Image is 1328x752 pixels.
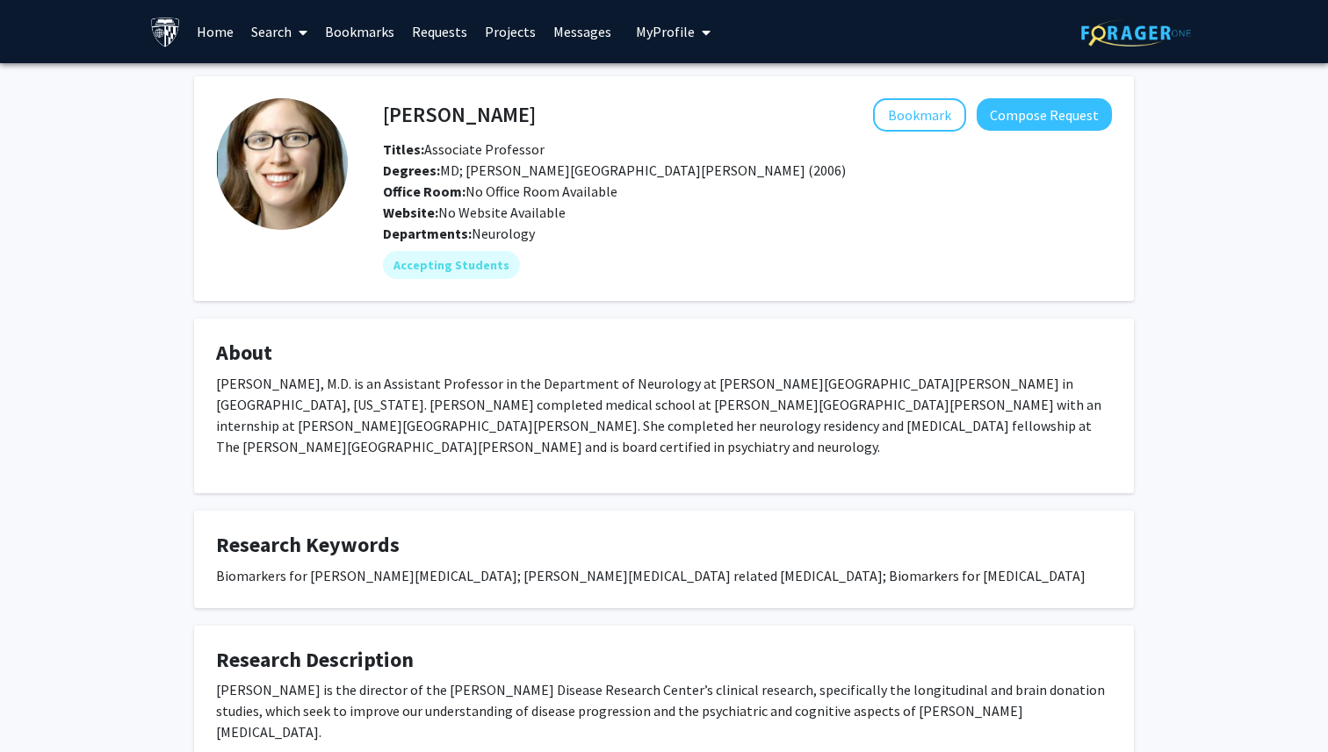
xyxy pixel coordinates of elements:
mat-chip: Accepting Students [383,251,520,279]
h4: About [216,340,1112,366]
span: MD; [PERSON_NAME][GEOGRAPHIC_DATA][PERSON_NAME] (2006) [383,161,846,179]
span: Associate Professor [383,140,545,158]
b: Website: [383,204,438,221]
a: Messages [545,1,620,62]
p: [PERSON_NAME] is the director of the [PERSON_NAME] Disease Research Center’s clinical research, s... [216,679,1112,742]
img: ForagerOne Logo [1081,19,1191,47]
button: Compose Request to Liana Rosenthal [977,98,1112,131]
iframe: Chat [13,673,75,739]
h4: Research Description [216,648,1112,673]
a: Bookmarks [316,1,403,62]
img: Profile Picture [216,98,348,230]
a: Home [188,1,242,62]
span: Neurology [472,225,535,242]
h4: Research Keywords [216,533,1112,558]
div: Biomarkers for [PERSON_NAME][MEDICAL_DATA]; [PERSON_NAME][MEDICAL_DATA] related [MEDICAL_DATA]; B... [216,565,1112,586]
b: Office Room: [383,183,466,200]
b: Titles: [383,140,424,158]
button: Add Liana Rosenthal to Bookmarks [873,98,966,132]
h4: [PERSON_NAME] [383,98,536,131]
img: Johns Hopkins University Logo [150,17,181,47]
b: Departments: [383,225,472,242]
b: Degrees: [383,161,440,179]
a: Projects [476,1,545,62]
span: No Website Available [383,204,566,221]
a: Search [242,1,316,62]
span: No Office Room Available [383,183,617,200]
p: [PERSON_NAME], M.D. is an Assistant Professor in the Department of Neurology at [PERSON_NAME][GEO... [216,373,1112,457]
a: Requests [403,1,476,62]
span: My Profile [636,23,695,40]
